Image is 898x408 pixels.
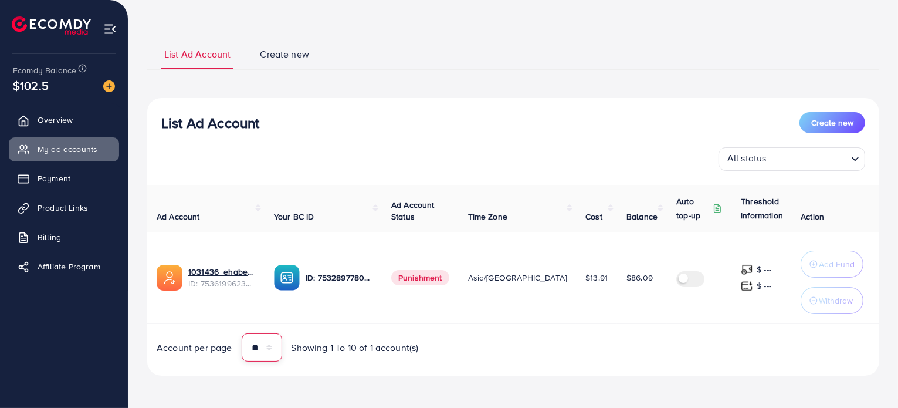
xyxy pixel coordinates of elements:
[741,280,753,292] img: top-up amount
[770,150,846,168] input: Search for option
[157,341,232,355] span: Account per page
[103,80,115,92] img: image
[9,108,119,131] a: Overview
[468,272,567,284] span: Asia/[GEOGRAPHIC_DATA]
[676,194,710,222] p: Auto top-up
[157,265,182,291] img: ic-ads-acc.e4c84228.svg
[757,262,771,277] p: $ ---
[292,341,419,355] span: Showing 1 To 10 of 1 account(s)
[811,117,853,129] span: Create new
[9,137,119,161] a: My ad accounts
[801,251,863,278] button: Add Fund
[9,225,119,249] a: Billing
[188,266,255,290] div: <span class='underline'>1031436_ehabecomdy_1754658238197</span></br>7536199623875051537
[741,264,753,276] img: top-up amount
[9,167,119,190] a: Payment
[103,22,117,36] img: menu
[161,114,259,131] h3: List Ad Account
[164,48,231,61] span: List Ad Account
[9,196,119,220] a: Product Links
[9,255,119,278] a: Affiliate Program
[757,279,771,293] p: $ ---
[188,266,255,278] a: 1031436_ehabecomdy_1754658238197
[12,16,91,35] img: logo
[38,143,97,155] span: My ad accounts
[725,149,769,168] span: All status
[38,261,100,272] span: Affiliate Program
[260,48,309,61] span: Create new
[274,265,300,291] img: ic-ba-acc.ded83a64.svg
[157,211,200,222] span: Ad Account
[13,77,49,94] span: $102.5
[801,287,863,314] button: Withdraw
[38,231,61,243] span: Billing
[626,272,653,284] span: $86.09
[38,173,70,184] span: Payment
[306,271,372,285] p: ID: 7532897780960952328
[585,272,608,284] span: $13.91
[274,211,314,222] span: Your BC ID
[719,147,865,171] div: Search for option
[468,211,507,222] span: Time Zone
[391,270,449,285] span: Punishment
[799,112,865,133] button: Create new
[585,211,602,222] span: Cost
[13,65,76,76] span: Ecomdy Balance
[626,211,658,222] span: Balance
[801,211,824,222] span: Action
[391,199,435,222] span: Ad Account Status
[819,294,853,308] p: Withdraw
[819,257,855,271] p: Add Fund
[38,114,73,126] span: Overview
[741,194,798,222] p: Threshold information
[188,278,255,289] span: ID: 7536199623875051537
[848,355,889,399] iframe: Chat
[38,202,88,214] span: Product Links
